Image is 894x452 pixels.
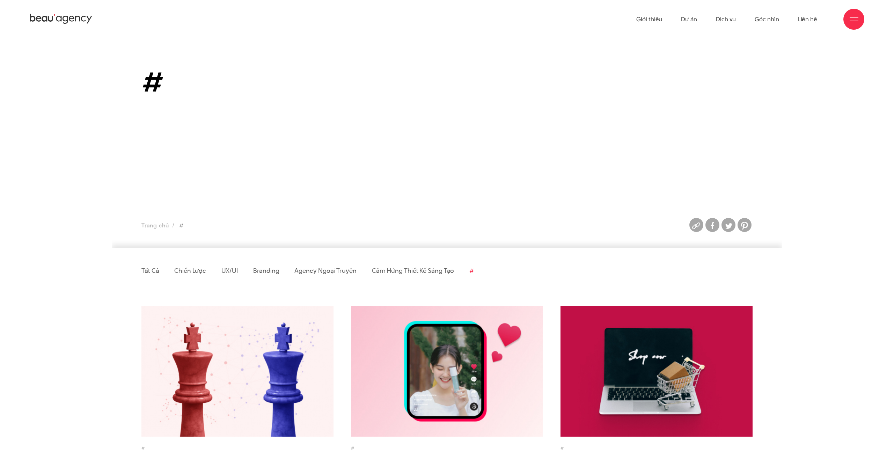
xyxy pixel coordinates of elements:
a: Trang chủ [141,221,169,229]
a: Agency ngoại truyện [294,266,356,275]
h1: # [141,65,334,97]
a: Chiến lược [174,266,206,275]
img: Ngân hàng cần ngừng đùn đẩy trách nhiệm giáo dục tài chính cho TikTok [351,306,543,437]
a: # [469,266,474,275]
a: Cảm hứng thiết kế sáng tạo [372,266,454,275]
a: # [351,445,354,451]
a: Tất cả [141,266,159,275]
a: UX/UI [221,266,238,275]
a: # [141,445,145,451]
img: Cách data visualization (trực quan hóa dữ liệu) tác động tới nhận thức của chúng ta về sự thật [141,306,334,437]
a: # [560,445,564,451]
a: Branding [253,266,279,275]
img: chuyen doi so mo hinh kinh doanh [560,306,753,437]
